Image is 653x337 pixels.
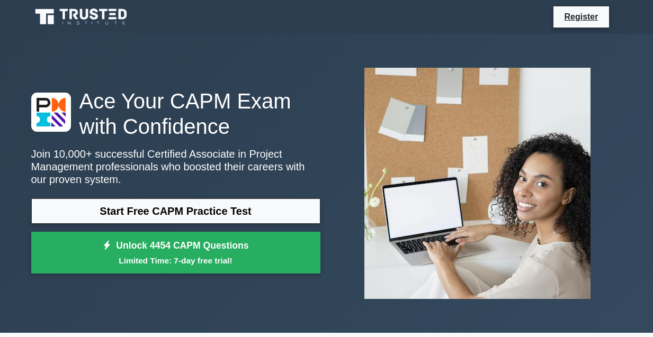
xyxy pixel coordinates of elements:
small: Limited Time: 7-day free trial! [44,254,307,267]
a: Unlock 4454 CAPM QuestionsLimited Time: 7-day free trial! [31,232,320,274]
p: Join 10,000+ successful Certified Associate in Project Management professionals who boosted their... [31,148,320,186]
h1: Ace Your CAPM Exam with Confidence [31,88,320,139]
a: Start Free CAPM Practice Test [31,198,320,224]
a: Register [558,10,604,23]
